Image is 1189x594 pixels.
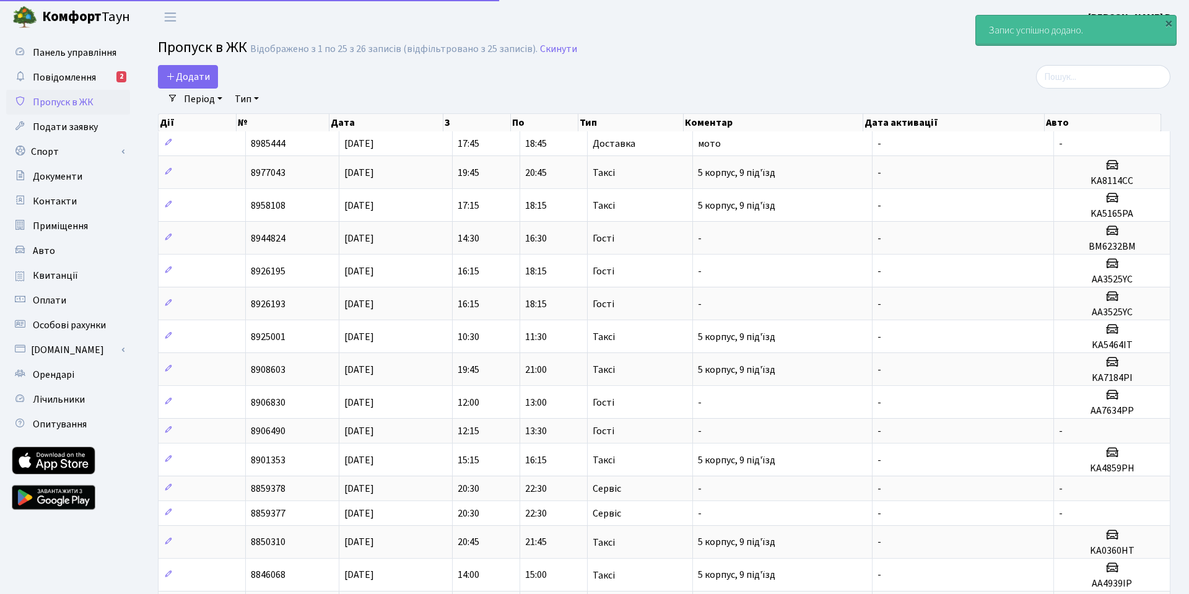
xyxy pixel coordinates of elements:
[698,363,775,377] span: 5 корпус, 9 під'їзд
[525,536,547,549] span: 21:45
[1059,424,1063,438] span: -
[593,266,614,276] span: Гості
[878,536,881,549] span: -
[698,232,702,245] span: -
[42,7,102,27] b: Комфорт
[1059,307,1165,318] h5: AA3525YC
[458,264,479,278] span: 16:15
[33,46,116,59] span: Панель управління
[525,137,547,151] span: 18:45
[525,166,547,180] span: 20:45
[878,569,881,582] span: -
[878,482,881,496] span: -
[698,166,775,180] span: 5 корпус, 9 під'їзд
[251,232,285,245] span: 8944824
[698,424,702,438] span: -
[458,330,479,344] span: 10:30
[593,538,615,548] span: Таксі
[6,362,130,387] a: Орендарі
[6,189,130,214] a: Контакти
[698,396,702,409] span: -
[155,7,186,27] button: Переключити навігацію
[976,15,1176,45] div: Запис успішно додано.
[1059,175,1165,187] h5: KA8114CC
[878,330,881,344] span: -
[458,166,479,180] span: 19:45
[344,453,374,467] span: [DATE]
[251,166,285,180] span: 8977043
[344,330,374,344] span: [DATE]
[593,398,614,408] span: Гості
[1059,463,1165,474] h5: KA4859PH
[1059,405,1165,417] h5: AA7634PP
[179,89,227,110] a: Період
[878,264,881,278] span: -
[251,453,285,467] span: 8901353
[698,199,775,212] span: 5 корпус, 9 під'їзд
[511,114,578,131] th: По
[593,426,614,436] span: Гості
[878,297,881,311] span: -
[33,269,78,282] span: Квитанції
[878,396,881,409] span: -
[698,264,702,278] span: -
[33,417,87,431] span: Опитування
[458,453,479,467] span: 15:15
[344,424,374,438] span: [DATE]
[593,299,614,309] span: Гості
[33,194,77,208] span: Контакти
[6,412,130,437] a: Опитування
[344,536,374,549] span: [DATE]
[525,396,547,409] span: 13:00
[698,569,775,582] span: 5 корпус, 9 під'їзд
[158,65,218,89] a: Додати
[33,95,94,109] span: Пропуск в ЖК
[458,536,479,549] span: 20:45
[6,263,130,288] a: Квитанції
[593,455,615,465] span: Таксі
[6,164,130,189] a: Документи
[251,199,285,212] span: 8958108
[698,536,775,549] span: 5 корпус, 9 під'їзд
[33,170,82,183] span: Документи
[33,244,55,258] span: Авто
[684,114,863,131] th: Коментар
[6,40,130,65] a: Панель управління
[250,43,538,55] div: Відображено з 1 по 25 з 26 записів (відфільтровано з 25 записів).
[1162,17,1175,29] div: ×
[344,199,374,212] span: [DATE]
[578,114,684,131] th: Тип
[251,264,285,278] span: 8926195
[237,114,329,131] th: №
[251,569,285,582] span: 8846068
[33,294,66,307] span: Оплати
[329,114,443,131] th: Дата
[593,168,615,178] span: Таксі
[116,71,126,82] div: 2
[698,507,702,520] span: -
[344,396,374,409] span: [DATE]
[1059,507,1063,520] span: -
[6,139,130,164] a: Спорт
[458,569,479,582] span: 14:00
[251,396,285,409] span: 8906830
[251,297,285,311] span: 8926193
[344,569,374,582] span: [DATE]
[458,232,479,245] span: 14:30
[525,424,547,438] span: 13:30
[593,139,635,149] span: Доставка
[230,89,264,110] a: Тип
[33,318,106,332] span: Особові рахунки
[1088,11,1174,24] b: [PERSON_NAME] В.
[251,507,285,520] span: 8859377
[593,509,621,518] span: Сервіс
[344,264,374,278] span: [DATE]
[42,7,130,28] span: Таун
[6,238,130,263] a: Авто
[1059,137,1063,151] span: -
[878,424,881,438] span: -
[166,70,210,84] span: Додати
[1059,482,1063,496] span: -
[344,297,374,311] span: [DATE]
[251,363,285,377] span: 8908603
